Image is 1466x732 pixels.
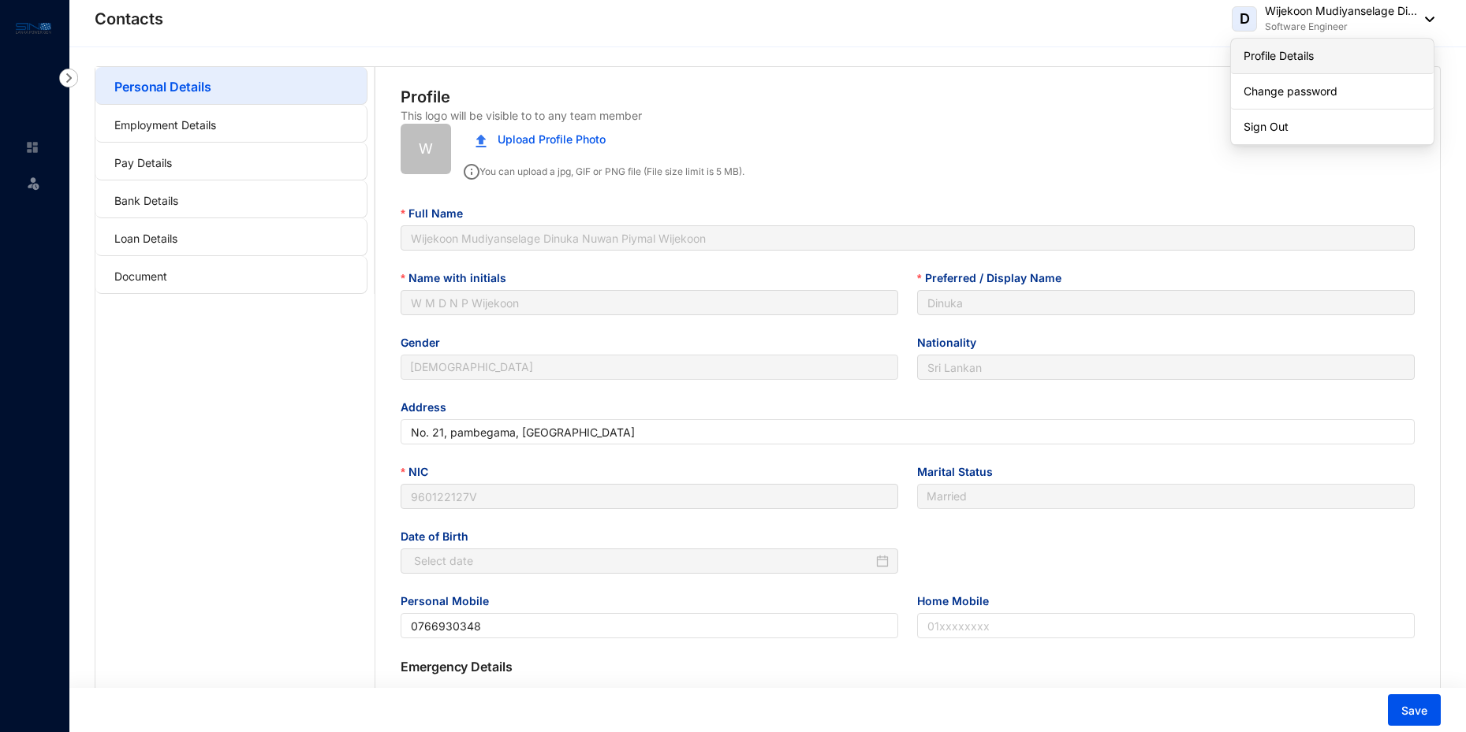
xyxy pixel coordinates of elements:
[114,194,178,207] a: Bank Details
[25,140,39,154] img: home-unselected.a29eae3204392db15eaf.svg
[401,419,1415,444] input: Address
[1265,19,1417,35] p: Software Engineer
[114,232,177,245] a: Loan Details
[401,484,898,509] input: NIC
[114,118,216,132] a: Employment Details
[401,528,479,545] label: Date of Birth
[114,269,167,283] a: Document
[464,164,479,180] img: info.ad751165ce926853d1d36026adaaebbf.svg
[95,8,163,30] p: Contacts
[917,593,1000,610] label: Home Mobile
[59,69,78,87] img: nav-icon-right.af6afadce00d159da59955279c43614e.svg
[401,86,450,108] p: Profile
[13,132,50,163] li: Home
[917,290,1415,315] input: Preferred / Display Name
[917,334,987,351] label: Nationality
[1388,694,1441,726] button: Save
[464,158,744,180] p: You can upload a jpg, GIF or PNG file (File size limit is 5 MB).
[25,175,41,191] img: leave-unselected.2934df6273408c3f84d9.svg
[917,269,1072,287] label: Preferred / Display Name
[419,138,433,160] span: W
[917,355,1415,380] input: Nationality
[401,613,898,638] input: Personal Mobile
[1265,3,1417,19] p: Wijekoon Mudiyanselage Di...
[1401,703,1427,719] span: Save
[114,79,211,95] a: Personal Details
[114,156,172,169] a: Pay Details
[1240,12,1250,26] span: D
[410,355,889,379] span: Male
[464,124,617,155] button: Upload Profile Photo
[476,134,487,147] img: upload.c0f81fc875f389a06f631e1c6d8834da.svg
[1417,17,1434,22] img: dropdown-black.8e83cc76930a90b1a4fdb6d089b7bf3a.svg
[401,657,1415,676] p: Emergency Details
[401,269,517,287] label: Name with initials
[917,613,1415,638] input: Home Mobile
[401,463,438,481] label: NIC
[927,485,1405,508] span: Married
[401,108,642,124] p: This logo will be visible to to any team member
[16,19,51,37] img: logo
[414,552,873,570] input: Date of Birth
[498,131,606,148] span: Upload Profile Photo
[401,225,1415,251] input: Full Name
[401,593,500,610] label: Personal Mobile
[401,334,451,351] label: Gender
[401,399,457,416] label: Address
[401,290,898,315] input: Name with initials
[917,463,1004,481] label: Marital Status
[401,205,473,222] label: Full Name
